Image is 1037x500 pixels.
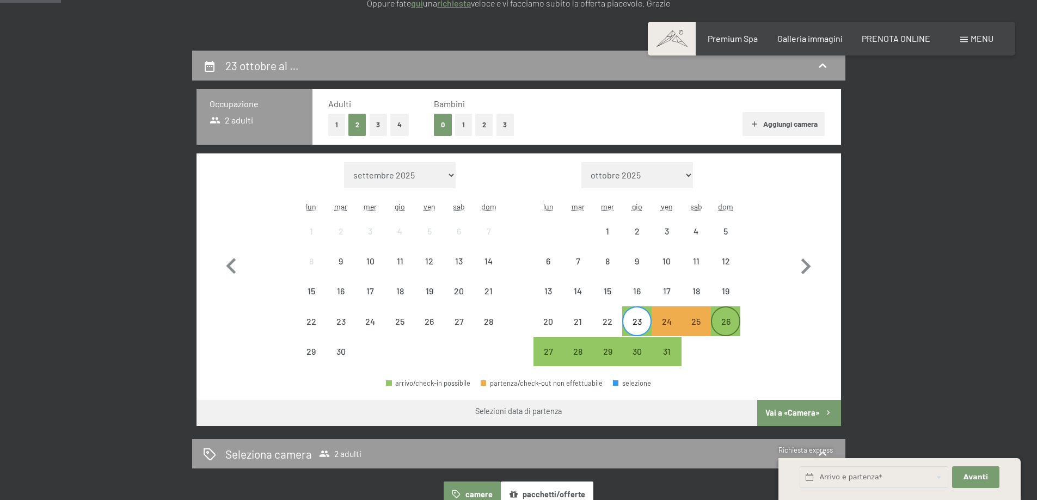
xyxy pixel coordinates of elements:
div: partenza/check-out non è effettuabile, poiché non è stato raggiunto il soggiorno minimo richiesto [682,306,711,336]
div: Tue Sep 23 2025 [326,306,355,336]
div: 17 [653,287,680,314]
div: 13 [535,287,562,314]
div: Sun Oct 26 2025 [711,306,740,336]
div: Wed Oct 15 2025 [593,276,622,306]
div: Mon Oct 20 2025 [533,306,563,336]
span: Menu [971,33,993,44]
div: 7 [475,227,502,254]
div: Thu Oct 16 2025 [622,276,652,306]
div: partenza/check-out non effettuabile [297,337,326,366]
div: Thu Oct 30 2025 [622,337,652,366]
div: partenza/check-out non effettuabile [385,276,415,306]
div: 31 [653,347,680,374]
div: partenza/check-out non effettuabile [652,217,681,246]
div: partenza/check-out non effettuabile [711,246,740,276]
div: 30 [623,347,651,374]
div: partenza/check-out non effettuabile [474,217,503,246]
div: Fri Oct 24 2025 [652,306,681,336]
div: 15 [298,287,325,314]
div: 6 [445,227,473,254]
div: Selezioni data di partenza [475,406,562,417]
div: partenza/check-out non effettuabile [711,276,740,306]
div: 10 [357,257,384,284]
div: Sun Sep 07 2025 [474,217,503,246]
div: 18 [683,287,710,314]
div: Thu Oct 09 2025 [622,246,652,276]
div: Tue Sep 09 2025 [326,246,355,276]
abbr: giovedì [395,202,405,211]
div: 15 [594,287,621,314]
div: partenza/check-out possibile [652,337,681,366]
a: PRENOTA ONLINE [862,33,930,44]
div: 17 [357,287,384,314]
div: 12 [416,257,443,284]
div: partenza/check-out possibile [622,337,652,366]
div: partenza/check-out possibile [593,337,622,366]
div: 6 [535,257,562,284]
div: partenza/check-out non effettuabile [682,217,711,246]
div: partenza/check-out non effettuabile [481,380,603,387]
div: Wed Sep 17 2025 [355,276,385,306]
span: Richiesta express [778,446,833,454]
div: partenza/check-out non effettuabile [415,276,444,306]
div: partenza/check-out non effettuabile [355,246,385,276]
div: partenza/check-out non effettuabile [563,246,593,276]
div: 11 [386,257,414,284]
button: 3 [496,114,514,136]
div: Thu Oct 02 2025 [622,217,652,246]
div: 4 [386,227,414,254]
div: Fri Sep 12 2025 [415,246,444,276]
div: partenza/check-out non effettuabile [533,246,563,276]
a: Galleria immagini [777,33,843,44]
div: Wed Sep 03 2025 [355,217,385,246]
div: 2 [623,227,651,254]
abbr: martedì [572,202,585,211]
div: partenza/check-out non effettuabile [593,246,622,276]
button: Mese successivo [790,162,821,367]
div: partenza/check-out non effettuabile [444,276,474,306]
div: partenza/check-out non effettuabile [385,217,415,246]
span: Adulti [328,98,351,109]
div: 25 [386,317,414,344]
div: Sat Sep 27 2025 [444,306,474,336]
h3: Occupazione [210,98,299,110]
div: Fri Sep 05 2025 [415,217,444,246]
div: 5 [712,227,739,254]
div: partenza/check-out non effettuabile [474,306,503,336]
div: Sat Sep 06 2025 [444,217,474,246]
div: partenza/check-out non effettuabile [593,306,622,336]
div: Fri Oct 31 2025 [652,337,681,366]
div: Sat Sep 13 2025 [444,246,474,276]
button: 2 [475,114,493,136]
div: Tue Oct 28 2025 [563,337,593,366]
abbr: domenica [481,202,496,211]
button: 3 [370,114,388,136]
div: Sun Oct 05 2025 [711,217,740,246]
div: Mon Sep 01 2025 [297,217,326,246]
div: Sat Sep 20 2025 [444,276,474,306]
button: 1 [328,114,345,136]
div: 16 [327,287,354,314]
div: partenza/check-out non effettuabile [474,276,503,306]
div: 19 [712,287,739,314]
abbr: mercoledì [601,202,614,211]
div: Fri Sep 26 2025 [415,306,444,336]
div: 20 [535,317,562,344]
div: 4 [683,227,710,254]
div: partenza/check-out non effettuabile [326,217,355,246]
div: partenza/check-out non effettuabile [385,246,415,276]
div: 26 [416,317,443,344]
h2: 23 ottobre al … [225,59,299,72]
div: partenza/check-out non effettuabile [444,217,474,246]
abbr: lunedì [543,202,554,211]
div: partenza/check-out possibile [563,337,593,366]
div: partenza/check-out possibile [711,306,740,336]
div: partenza/check-out non effettuabile [297,217,326,246]
div: partenza/check-out non effettuabile [622,276,652,306]
div: Wed Oct 29 2025 [593,337,622,366]
span: 2 adulti [210,114,254,126]
div: partenza/check-out non effettuabile [444,306,474,336]
button: 4 [390,114,409,136]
